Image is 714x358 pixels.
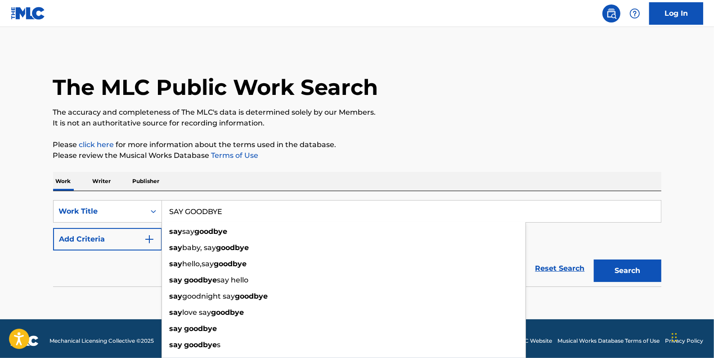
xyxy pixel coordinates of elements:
p: Publisher [130,172,162,191]
strong: say [170,260,183,268]
iframe: Chat Widget [669,315,714,358]
a: Privacy Policy [665,337,703,345]
strong: goodbye [184,276,217,284]
strong: goodbye [195,227,228,236]
strong: say [170,324,183,333]
strong: say [170,340,183,349]
p: Writer [90,172,114,191]
button: Add Criteria [53,228,162,251]
div: Help [626,4,644,22]
p: Please review the Musical Works Database [53,150,661,161]
button: Search [594,260,661,282]
a: Public Search [602,4,620,22]
strong: say [170,276,183,284]
strong: say [170,292,183,300]
p: The accuracy and completeness of The MLC's data is determined solely by our Members. [53,107,661,118]
span: hello,say [183,260,214,268]
strong: goodbye [216,243,249,252]
div: Drag [672,324,677,351]
a: The MLC Website [505,337,552,345]
p: Work [53,172,74,191]
a: click here [79,140,114,149]
strong: say [170,243,183,252]
strong: goodbye [214,260,247,268]
strong: goodbye [184,340,217,349]
a: Log In [649,2,703,25]
span: love say [183,308,211,317]
p: It is not an authoritative source for recording information. [53,118,661,129]
span: Mechanical Licensing Collective © 2025 [49,337,154,345]
img: help [629,8,640,19]
strong: goodbye [211,308,244,317]
span: say [183,227,195,236]
span: s [217,340,221,349]
p: Please for more information about the terms used in the database. [53,139,661,150]
strong: goodbye [184,324,217,333]
a: Reset Search [531,259,589,278]
a: Terms of Use [210,151,259,160]
div: Work Title [59,206,140,217]
strong: goodbye [235,292,268,300]
h1: The MLC Public Work Search [53,74,378,101]
span: baby, say [183,243,216,252]
strong: say [170,308,183,317]
a: Musical Works Database Terms of Use [557,337,660,345]
form: Search Form [53,200,661,286]
strong: say [170,227,183,236]
img: search [606,8,617,19]
span: goodnight say [183,292,235,300]
img: 9d2ae6d4665cec9f34b9.svg [144,234,155,245]
img: MLC Logo [11,7,45,20]
span: say hello [217,276,249,284]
